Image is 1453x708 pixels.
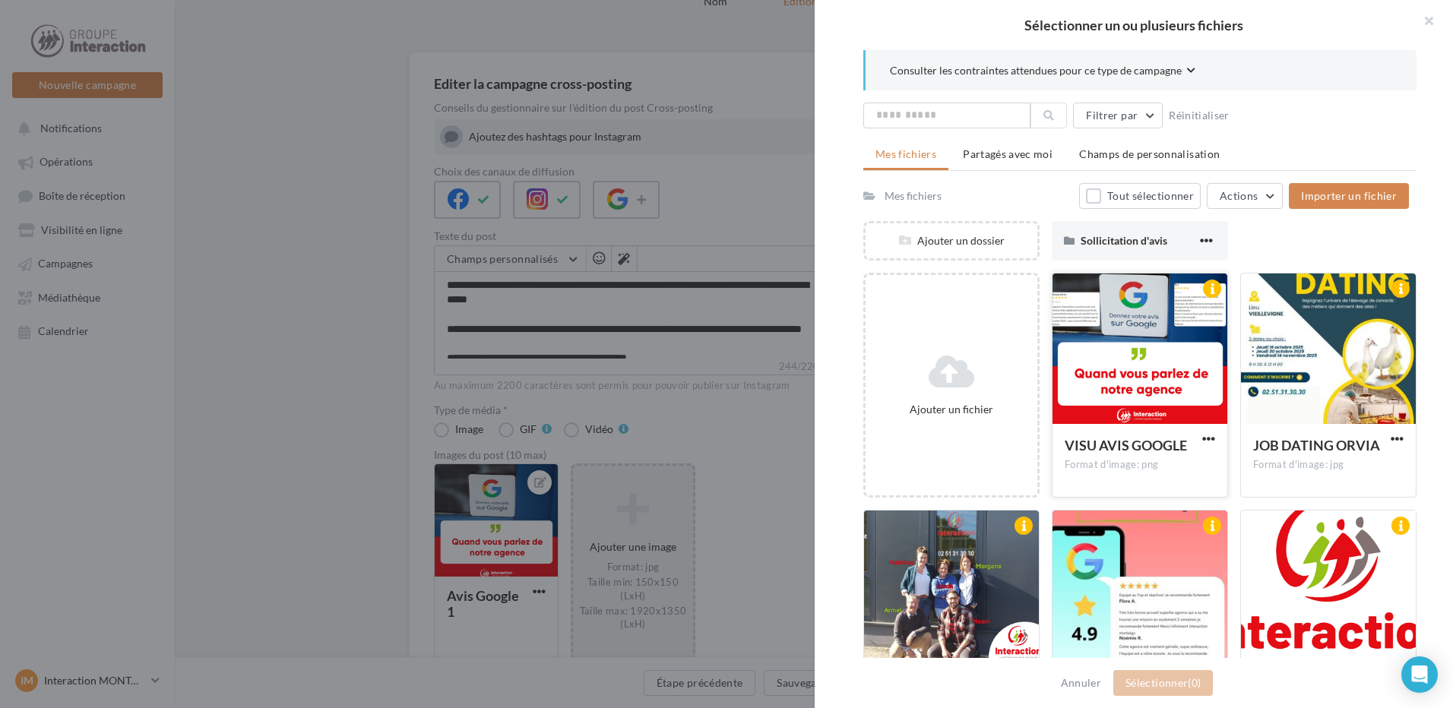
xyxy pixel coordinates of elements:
div: Mes fichiers [885,188,942,204]
span: Consulter les contraintes attendues pour ce type de campagne [890,63,1182,78]
span: JOB DATING ORVIA [1253,437,1380,454]
span: (0) [1188,676,1201,689]
div: Ajouter un fichier [872,402,1031,417]
button: Sélectionner(0) [1113,670,1213,696]
span: VISU AVIS GOOGLE [1065,437,1187,454]
div: Open Intercom Messenger [1401,656,1438,693]
span: Sollicitation d'avis [1081,234,1167,247]
div: Format d'image: png [1065,458,1215,472]
span: Mes fichiers [875,147,936,160]
button: Filtrer par [1073,103,1163,128]
button: Actions [1207,183,1283,209]
button: Importer un fichier [1289,183,1409,209]
h2: Sélectionner un ou plusieurs fichiers [839,18,1429,32]
span: Champs de personnalisation [1079,147,1220,160]
span: Partagés avec moi [963,147,1053,160]
button: Tout sélectionner [1079,183,1201,209]
div: Format d'image: jpg [1253,458,1404,472]
button: Annuler [1055,674,1107,692]
span: Actions [1220,189,1258,202]
span: Importer un fichier [1301,189,1397,202]
button: Réinitialiser [1163,106,1236,125]
button: Consulter les contraintes attendues pour ce type de campagne [890,62,1195,81]
div: Ajouter un dossier [866,233,1037,248]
